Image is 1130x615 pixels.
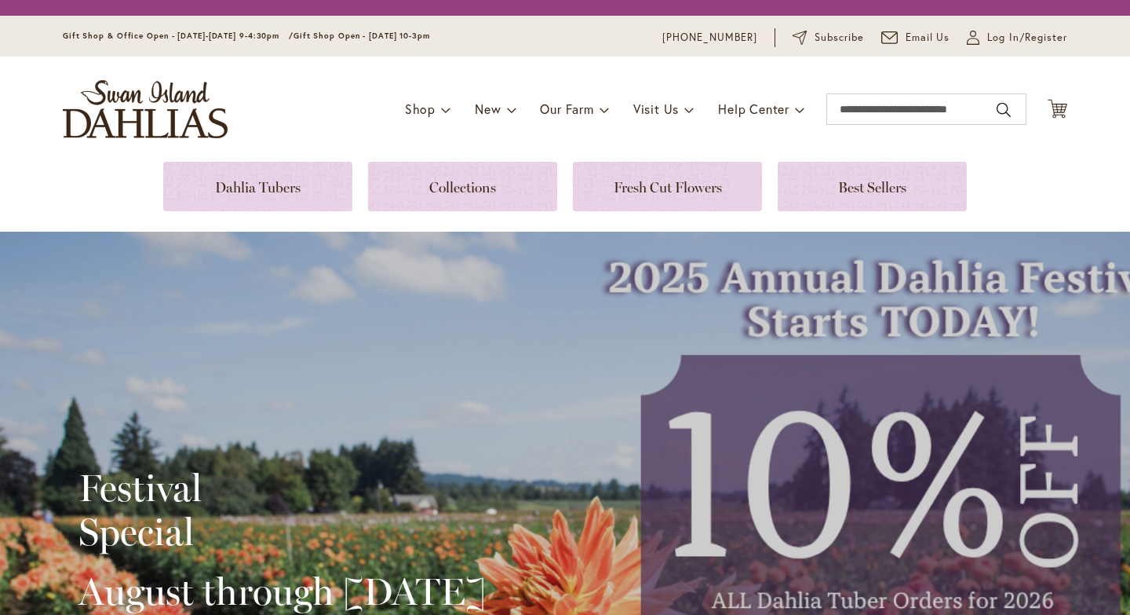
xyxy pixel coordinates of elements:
a: store logo [63,80,228,138]
span: Email Us [906,30,950,46]
span: Shop [405,101,436,117]
span: Gift Shop & Office Open - [DATE]-[DATE] 9-4:30pm / [63,31,293,41]
button: Search [997,97,1011,123]
span: Subscribe [815,30,864,46]
span: Visit Us [633,101,679,117]
span: Gift Shop Open - [DATE] 10-3pm [293,31,430,41]
span: Help Center [718,101,789,117]
span: New [475,101,501,117]
h2: Festival Special [78,466,486,554]
a: [PHONE_NUMBER] [662,30,757,46]
a: Subscribe [793,30,864,46]
a: Email Us [881,30,950,46]
span: Our Farm [540,101,593,117]
a: Log In/Register [967,30,1067,46]
h2: August through [DATE] [78,569,486,613]
span: Log In/Register [987,30,1067,46]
